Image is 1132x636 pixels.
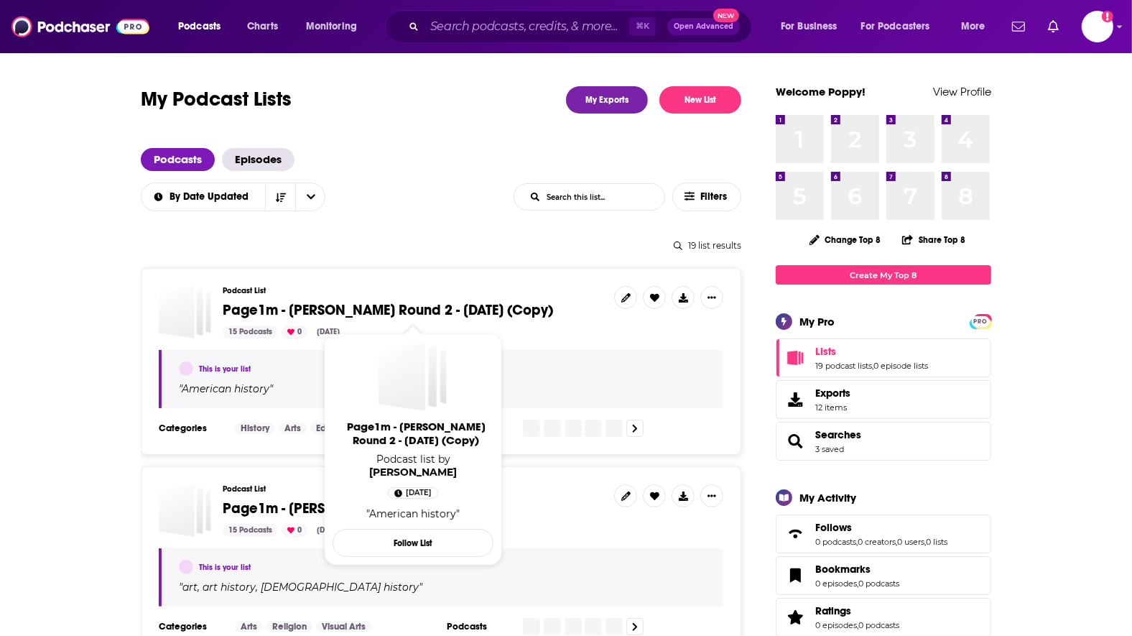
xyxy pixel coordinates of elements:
a: Education [310,423,364,434]
div: 19 list results [141,240,741,251]
a: 0 lists [926,537,947,547]
span: " " [179,382,273,395]
a: Follows [781,524,809,544]
button: open menu [168,15,239,38]
span: Lists [776,338,991,377]
a: Lists [815,345,928,358]
a: 0 podcasts [858,579,899,589]
a: Page1m - [PERSON_NAME] Round 2 - [DATE] (Copy) [335,420,496,453]
img: The Journal of American History [585,420,602,437]
a: Show notifications dropdown [1042,14,1064,39]
button: New List [659,86,741,114]
a: Follows [815,521,947,534]
span: American history [182,382,269,395]
img: Poppy Hatrick [179,560,193,574]
button: Share Top 8 [901,226,966,254]
span: By Date Updated [170,192,254,202]
span: Podcast list by [333,453,493,479]
span: Searches [776,422,991,461]
a: History [235,423,275,434]
span: PRO [972,316,989,327]
a: Podchaser - Follow, Share and Rate Podcasts [11,13,149,40]
img: The Great Women Artists [544,618,561,635]
a: Bookmarks [781,566,809,586]
a: PRO [972,315,989,326]
button: open menu [951,15,1003,38]
span: More [961,17,985,37]
span: " " [179,581,422,594]
span: "American history" [366,507,460,520]
span: , [924,537,926,547]
h3: Categories [159,621,223,632]
span: , [857,620,858,630]
span: Page1m - [PERSON_NAME] - [DATE] (Copy) [223,499,496,517]
span: Exports [781,390,809,410]
a: Show notifications dropdown [1006,14,1031,39]
span: Open Advanced [674,23,733,30]
span: Page1m - [PERSON_NAME] Round 2 - [DATE] (Copy) [335,420,496,447]
button: Show More Button [700,286,723,309]
a: 0 podcasts [815,537,856,547]
a: This is your list [199,563,251,572]
span: Logged in as poppyhat [1082,11,1113,42]
span: Follows [815,521,852,534]
span: Lists [815,345,836,358]
a: Ratings [781,607,809,627]
a: Welcome Poppy! [776,85,866,98]
img: The Art Angle [565,618,582,635]
a: Visual Arts [316,621,371,632]
h2: Choose List sort [141,183,325,211]
a: Page1m - [PERSON_NAME] Round 2 - [DATE] (Copy) [223,303,553,318]
a: Page1m - Matt Davis Round 2 - Sept 30, 2025 (Copy) [379,342,447,411]
span: Filters [700,192,729,202]
a: 0 creators [858,537,896,547]
span: , [872,361,873,371]
a: Searches [781,431,809,451]
a: 0 episodes [815,620,857,630]
a: Ratings [815,604,899,617]
h3: Podcast List [223,484,603,494]
span: For Business [781,17,838,37]
span: Follows [776,515,991,553]
span: Page1m - Amy Newman - Aug 1, 2025 (Copy) [159,484,211,537]
span: Ratings [815,604,851,617]
img: Unsung History [523,420,540,437]
span: , [857,579,858,589]
a: Charts [238,15,287,38]
h3: Podcasts [447,621,511,632]
a: Bookmarks [815,563,899,576]
span: , [856,537,858,547]
div: 15 Podcasts [223,524,278,537]
a: Religion [266,621,312,632]
div: My Activity [799,491,856,504]
a: 19 podcast lists [815,361,872,371]
span: Searches [815,428,861,441]
h3: Podcast List [223,286,603,295]
div: My Pro [799,315,835,328]
img: Art of History [606,618,623,635]
span: For Podcasters [861,17,930,37]
a: Arts [279,423,307,434]
a: Poppy Hatrick [369,466,457,479]
a: Poppy Hatrick [179,361,193,376]
a: This is your list [199,364,251,374]
img: American Exceptionalism: How And Why It Matters [544,420,561,437]
div: Search podcasts, credits, & more... [399,10,766,43]
a: 3 saved [815,444,844,454]
button: Open AdvancedNew [667,18,740,35]
span: Podcasts [178,17,221,37]
a: Episodes [222,148,294,171]
span: 12 items [815,402,850,413]
img: American History Hotline [565,420,582,437]
img: User Profile [1082,11,1113,42]
span: Page1m - [PERSON_NAME] Round 2 - [DATE] (Copy) [223,301,553,319]
a: 0 podcasts [858,620,899,630]
button: open menu [295,183,325,211]
a: My Exports [566,86,648,114]
div: [DATE] [311,524,345,537]
a: Lists [781,348,809,368]
button: Show profile menu [1082,11,1113,42]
